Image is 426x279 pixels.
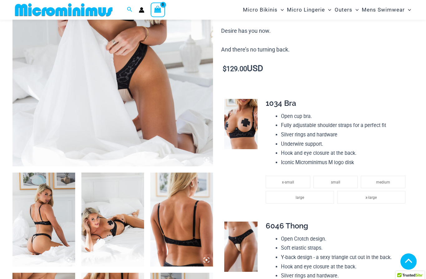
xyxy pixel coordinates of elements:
span: Menu Toggle [278,2,284,18]
li: Open Crotch design. [281,234,409,244]
li: Y-back design - a sexy triangle cut out in the back. [281,253,409,262]
bdi: 129.00 [223,65,247,73]
img: MM SHOP LOGO FLAT [12,3,115,17]
li: Open cup bra. [281,112,409,121]
img: Nights Fall Silver Leopard 6046 Thong [224,222,258,272]
a: Mens SwimwearMenu ToggleMenu Toggle [360,2,413,18]
span: Menu Toggle [325,2,331,18]
img: Nights Fall Silver Leopard 1036 Bra [224,99,258,149]
li: Iconic Microminimus M logo disk [281,158,409,167]
a: Micro LingerieMenu ToggleMenu Toggle [285,2,333,18]
span: Mens Swimwear [362,2,405,18]
li: Silver rings and hardware [281,130,409,139]
li: x-small [266,176,310,188]
span: Outers [335,2,352,18]
span: Menu Toggle [405,2,411,18]
li: large [266,191,334,203]
a: Account icon link [139,7,144,13]
span: small [331,180,340,184]
span: x-large [365,195,377,200]
li: Soft elastic straps. [281,243,409,253]
img: Nights Fall Silver Leopard 1036 Bra [150,173,213,267]
span: Menu Toggle [352,2,359,18]
nav: Site Navigation [240,1,414,19]
li: medium [361,176,405,188]
a: Search icon link [127,6,133,14]
a: View Shopping Cart, empty [151,2,165,17]
span: large [296,195,304,200]
span: 6046 Thong [266,221,308,230]
li: Fully adjustable shoulder straps for a perfect fit [281,121,409,130]
li: x-large [337,191,405,203]
span: Micro Lingerie [287,2,325,18]
span: medium [376,180,390,184]
img: Nights Fall Silver Leopard 1036 Bra 6046 Thong [12,173,75,267]
li: Underwire support. [281,139,409,149]
p: USD [221,64,414,74]
span: $ [223,65,226,73]
li: Hook and eye closure at the back. [281,149,409,158]
li: Hook and eye closure at the back. [281,262,409,272]
li: small [313,176,358,188]
a: OutersMenu ToggleMenu Toggle [333,2,360,18]
a: Micro BikinisMenu ToggleMenu Toggle [241,2,285,18]
span: x-small [282,180,294,184]
span: Micro Bikinis [243,2,278,18]
img: Nights Fall Silver Leopard 1036 Bra 6046 Thong [81,173,144,267]
span: 1034 Bra [266,99,296,108]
